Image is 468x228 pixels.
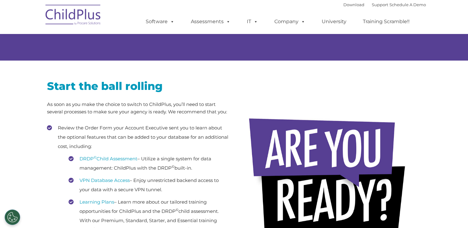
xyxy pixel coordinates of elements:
a: DRDP©Child Assessment [79,156,137,162]
h2: Start the ball rolling [47,79,230,93]
a: Learning Plans [79,199,114,205]
img: ChildPlus by Procare Solutions [42,0,104,31]
sup: © [94,155,97,159]
a: Download [343,2,364,7]
a: Support [372,2,388,7]
li: – Enjoy unrestricted backend access to your data with a secure VPN tunnel. [69,176,230,194]
a: Company [268,15,311,28]
li: – Utilize a single system for data management: ChildPlus with the DRDP built-in. [69,154,230,173]
sup: © [172,164,174,169]
font: | [343,2,426,7]
a: University [316,15,353,28]
p: As soon as you make the choice to switch to ChildPlus, you’ll need to start several processes to ... [47,101,230,116]
a: IT [241,15,264,28]
a: Training Scramble!! [357,15,416,28]
a: VPN Database Access [79,177,130,183]
button: Cookies Settings [5,209,20,225]
a: Schedule A Demo [389,2,426,7]
sup: © [176,208,178,212]
a: Assessments [185,15,237,28]
a: Software [140,15,181,28]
